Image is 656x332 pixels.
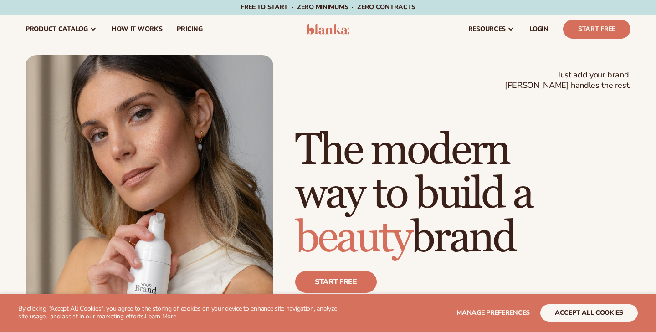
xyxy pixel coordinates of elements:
span: Manage preferences [456,308,530,317]
span: beauty [295,211,411,265]
button: Manage preferences [456,304,530,322]
a: pricing [169,15,210,44]
h1: The modern way to build a brand [295,129,630,260]
a: Start free [295,271,377,293]
span: Just add your brand. [PERSON_NAME] handles the rest. [505,70,630,91]
p: By clicking "Accept All Cookies", you agree to the storing of cookies on your device to enhance s... [18,305,343,321]
span: LOGIN [529,26,548,33]
a: product catalog [18,15,104,44]
span: How It Works [112,26,163,33]
a: How It Works [104,15,170,44]
span: resources [468,26,506,33]
a: LOGIN [522,15,556,44]
span: product catalog [26,26,88,33]
span: pricing [177,26,202,33]
a: Learn More [145,312,176,321]
span: Free to start · ZERO minimums · ZERO contracts [241,3,415,11]
a: resources [461,15,522,44]
img: logo [307,24,350,35]
a: Start Free [563,20,630,39]
button: accept all cookies [540,304,638,322]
